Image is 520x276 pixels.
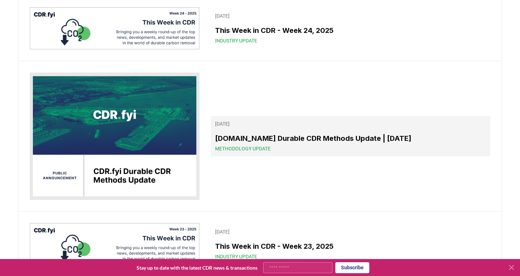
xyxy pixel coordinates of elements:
a: [DATE]This Week in CDR - Week 23, 2025Industry Update [211,224,490,264]
h3: This Week in CDR - Week 23, 2025 [215,241,486,252]
p: [DATE] [215,12,486,19]
img: This Week in CDR - Week 23, 2025 blog post image [30,223,200,265]
span: Industry Update [215,253,257,260]
h3: [DOMAIN_NAME] Durable CDR Methods Update | [DATE] [215,133,486,144]
a: [DATE]This Week in CDR - Week 24, 2025Industry Update [211,8,490,48]
a: [DATE][DOMAIN_NAME] Durable CDR Methods Update | [DATE]Methodology Update [211,116,490,156]
span: Methodology Update [215,145,271,152]
h3: This Week in CDR - Week 24, 2025 [215,25,486,36]
span: Industry Update [215,37,257,44]
img: This Week in CDR - Week 24, 2025 blog post image [30,7,200,50]
p: [DATE] [215,120,486,127]
img: CDR.fyi Durable CDR Methods Update | June 2025 blog post image [30,73,200,200]
p: [DATE] [215,228,486,235]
